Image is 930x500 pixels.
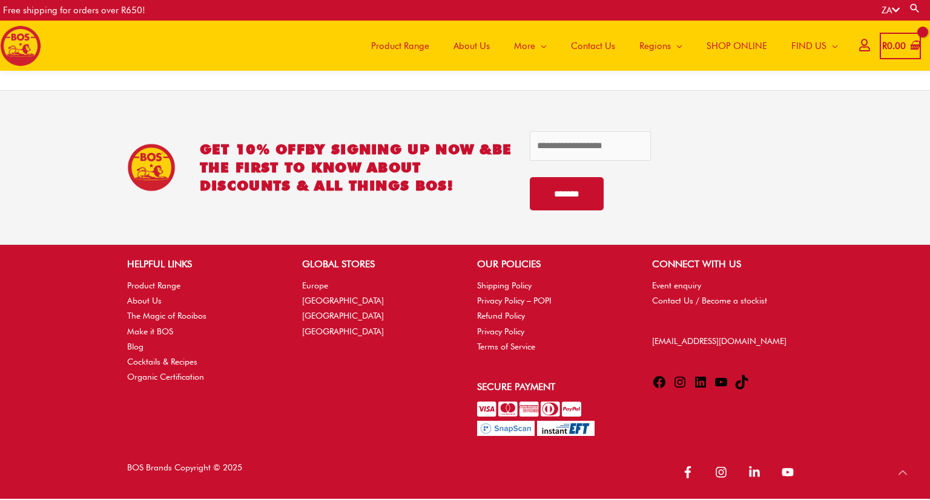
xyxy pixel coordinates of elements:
a: Blog [127,342,143,351]
a: The Magic of Rooibos [127,311,206,320]
a: Organic Certification [127,372,204,381]
a: Terms of Service [477,342,535,351]
span: Product Range [371,28,429,64]
a: Contact Us / Become a stockist [652,296,767,305]
span: BY SIGNING UP NOW & [305,141,492,157]
a: Shipping Policy [477,281,532,290]
a: Search button [909,2,921,14]
a: Privacy Policy [477,326,524,336]
a: [GEOGRAPHIC_DATA] [302,326,384,336]
nav: Site Navigation [350,21,850,71]
a: [GEOGRAPHIC_DATA] [302,311,384,320]
h2: OUR POLICIES [477,257,628,271]
a: instagram [709,460,740,484]
span: Contact Us [571,28,615,64]
h2: CONNECT WITH US [652,257,803,271]
a: Product Range [359,21,441,71]
nav: CONNECT WITH US [652,278,803,308]
a: Cocktails & Recipes [127,357,197,366]
span: About Us [453,28,490,64]
h2: GET 10% OFF be the first to know about discounts & all things BOS! [200,140,512,195]
img: Pay with SnapScan [477,421,535,436]
a: About Us [127,296,162,305]
a: SHOP ONLINE [694,21,779,71]
a: [GEOGRAPHIC_DATA] [302,296,384,305]
nav: HELPFUL LINKS [127,278,278,385]
div: BOS Brands Copyright © 2025 [115,460,466,487]
a: facebook-f [676,460,707,484]
img: BOS Ice Tea [127,143,176,192]
a: Regions [627,21,694,71]
a: View Shopping Cart, empty [880,33,921,60]
a: Event enquiry [652,281,701,290]
a: youtube [776,460,803,484]
img: Pay with InstantEFT [537,421,595,436]
h2: Secure Payment [477,380,628,394]
h2: GLOBAL STORES [302,257,453,271]
a: Product Range [127,281,180,290]
span: SHOP ONLINE [707,28,767,64]
a: More [502,21,559,71]
h2: HELPFUL LINKS [127,257,278,271]
nav: OUR POLICIES [477,278,628,354]
span: More [514,28,535,64]
a: Europe [302,281,328,290]
a: About Us [441,21,502,71]
a: Privacy Policy – POPI [477,296,552,305]
span: R [882,41,887,51]
nav: GLOBAL STORES [302,278,453,339]
a: Refund Policy [477,311,525,320]
a: Contact Us [559,21,627,71]
span: Regions [639,28,671,64]
a: linkedin-in [742,460,773,484]
a: Make it BOS [127,326,173,336]
bdi: 0.00 [882,41,906,51]
span: FIND US [791,28,826,64]
a: ZA [882,5,900,16]
a: [EMAIL_ADDRESS][DOMAIN_NAME] [652,336,787,346]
